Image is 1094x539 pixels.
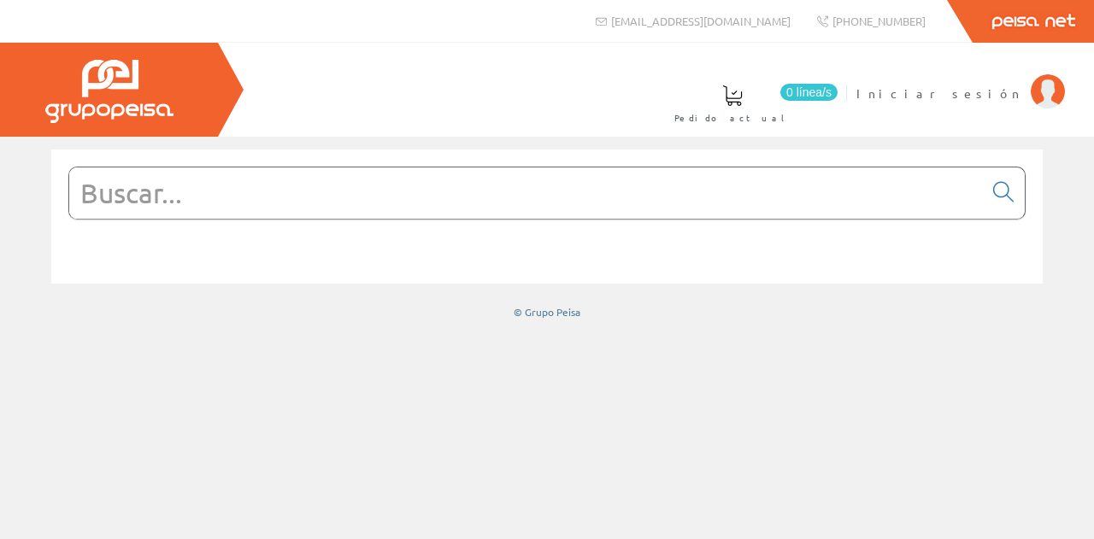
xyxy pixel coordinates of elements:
a: Iniciar sesión [856,71,1065,87]
span: [EMAIL_ADDRESS][DOMAIN_NAME] [611,14,791,28]
span: Pedido actual [674,109,791,126]
span: Iniciar sesión [856,85,1022,102]
input: Buscar... [69,167,983,219]
span: 0 línea/s [780,84,838,101]
div: © Grupo Peisa [51,305,1043,319]
span: [PHONE_NUMBER] [832,14,926,28]
img: Grupo Peisa [45,60,174,123]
